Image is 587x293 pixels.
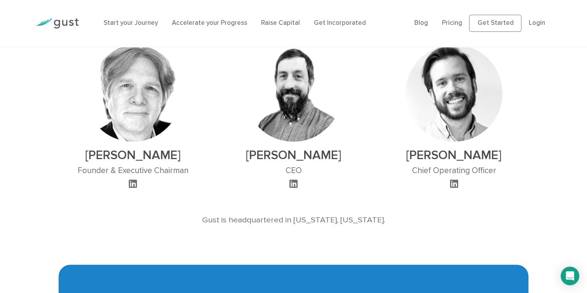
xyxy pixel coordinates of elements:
a: Blog [414,19,428,27]
img: David Rose [85,45,182,142]
h3: Chief Operating Officer [405,166,502,175]
img: Gust Logo [35,18,79,29]
a: Get Started [469,15,521,32]
p: Gust is headquartered in [US_STATE], [US_STATE]. [77,214,510,226]
img: Ryan Nash [405,45,502,142]
a: Pricing [442,19,462,27]
h3: CEO [245,166,342,175]
a: Start your Journey [104,19,158,27]
a: Accelerate your Progress [172,19,247,27]
h2: [PERSON_NAME] [78,148,189,163]
h2: [PERSON_NAME] [405,148,502,163]
div: Open Intercom Messenger [561,267,579,285]
a: Raise Capital [261,19,300,27]
a: Login [528,19,545,27]
img: Peter Swan [245,45,342,142]
h2: [PERSON_NAME] [245,148,342,163]
h3: Founder & Executive Chairman [78,166,189,175]
a: Get Incorporated [314,19,366,27]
